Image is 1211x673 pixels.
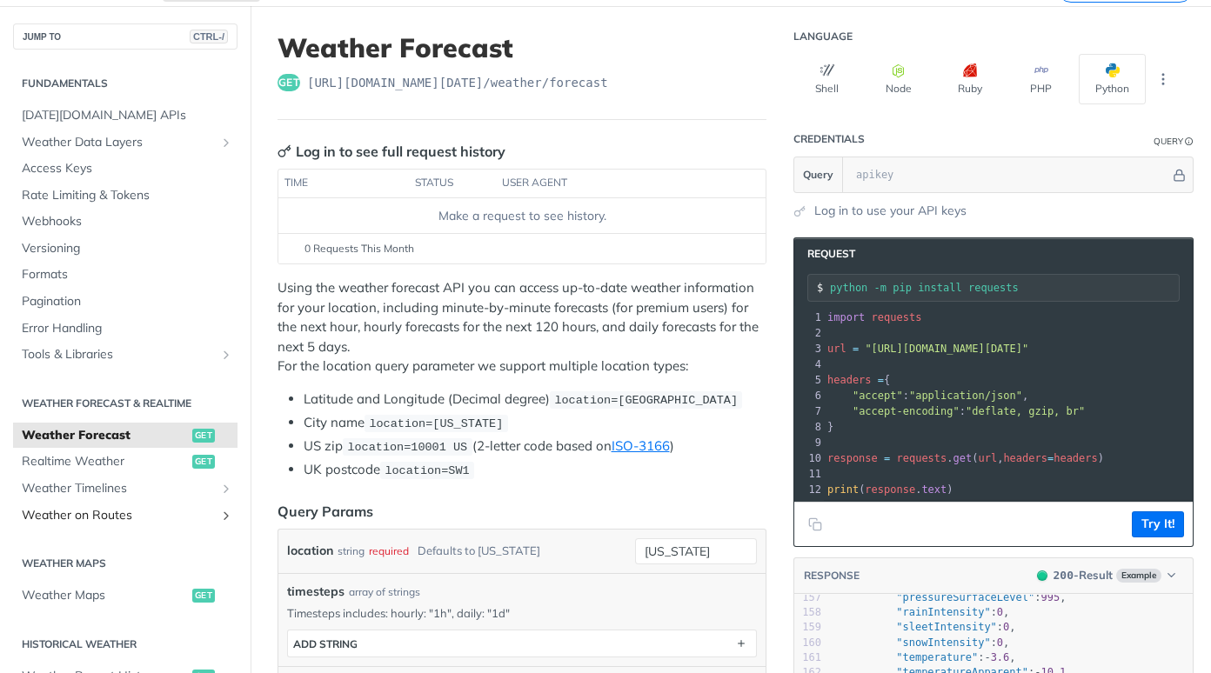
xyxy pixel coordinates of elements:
div: Make a request to see history. [285,207,759,225]
a: Weather Data LayersShow subpages for Weather Data Layers [13,130,238,156]
span: headers [827,374,872,386]
a: Error Handling [13,316,238,342]
span: : , [833,621,1016,633]
span: print [827,483,859,496]
li: UK postcode [304,460,766,480]
span: : , [833,591,1066,603]
span: "rainIntensity" [896,606,990,618]
span: Access Keys [22,160,233,177]
div: 161 [794,650,821,665]
span: 3.6 [991,651,1010,663]
div: Query [1154,135,1183,148]
button: Try It! [1132,511,1184,537]
span: 0 [1003,621,1009,633]
span: "accept" [853,390,903,402]
h2: Weather Maps [13,556,238,571]
span: location=SW1 [385,464,469,477]
span: Formats [22,266,233,283]
a: Pagination [13,289,238,315]
h1: Weather Forecast [278,32,766,63]
a: Weather on RoutesShow subpages for Weather on Routes [13,503,238,529]
a: [DATE][DOMAIN_NAME] APIs [13,103,238,129]
span: Rate Limiting & Tokens [22,187,233,204]
button: Show subpages for Weather Timelines [219,482,233,496]
a: ISO-3166 [612,437,670,454]
a: Weather TimelinesShow subpages for Weather Timelines [13,476,238,502]
button: Show subpages for Weather Data Layers [219,136,233,150]
div: 11 [794,466,824,482]
a: Versioning [13,236,238,262]
span: get [192,589,215,603]
span: Error Handling [22,320,233,337]
span: Weather Maps [22,587,188,604]
span: 200 [1037,570,1047,581]
span: location=[US_STATE] [369,417,503,430]
span: Weather Timelines [22,480,215,497]
input: apikey [847,157,1170,192]
button: RESPONSE [803,567,860,584]
div: Language [793,30,853,43]
span: Request [799,247,855,261]
a: Webhooks [13,209,238,235]
div: 5 [794,372,824,388]
span: : , [833,606,1009,618]
a: Weather Mapsget [13,583,238,609]
h2: Historical Weather [13,636,238,652]
span: Versioning [22,240,233,257]
span: [DATE][DOMAIN_NAME] APIs [22,107,233,124]
button: Hide [1170,166,1188,183]
a: Rate Limiting & Tokens [13,183,238,209]
span: requests [897,452,947,464]
svg: More ellipsis [1155,71,1171,87]
div: 157 [794,590,821,605]
span: get [953,452,973,464]
a: Realtime Weatherget [13,449,238,475]
p: Timesteps includes: hourly: "1h", daily: "1d" [287,605,757,621]
div: 7 [794,403,824,419]
div: Query Params [278,501,373,522]
span: Weather Forecast [22,427,188,444]
span: Tools & Libraries [22,346,215,363]
h2: Weather Forecast & realtime [13,396,238,411]
li: City name [304,413,766,433]
span: location=[GEOGRAPHIC_DATA] [554,394,738,407]
li: US zip (2-letter code based on ) [304,436,766,456]
button: Copy to clipboard [803,511,827,537]
div: 4 [794,356,824,372]
span: response [865,483,915,496]
span: Pagination [22,293,233,310]
button: Python [1079,54,1146,104]
span: "application/json" [909,390,1022,402]
span: headers [1003,452,1047,464]
div: 6 [794,388,824,403]
span: url [827,343,846,355]
span: location=10001 US [347,441,467,454]
button: Ruby [936,54,1003,104]
div: ADD string [293,637,358,650]
span: "pressureSurfaceLevel" [896,591,1034,603]
span: "temperature" [896,651,978,663]
button: Show subpages for Tools & Libraries [219,348,233,362]
span: = [1047,452,1054,464]
div: 1 [794,310,824,325]
p: Using the weather forecast API you can access up-to-date weather information for your location, i... [278,278,766,376]
div: 12 [794,482,824,497]
span: import [827,311,865,323]
span: "[URL][DOMAIN_NAME][DATE]" [865,343,1028,355]
span: get [192,429,215,443]
div: array of strings [349,584,420,600]
span: 0 Requests This Month [304,241,414,257]
div: 158 [794,605,821,620]
div: - Result [1054,567,1113,584]
th: time [278,170,409,197]
span: url [978,452,997,464]
button: Node [865,54,932,104]
div: required [369,538,409,563]
label: location [287,538,333,563]
div: 3 [794,341,824,356]
a: Weather Forecastget [13,423,238,449]
div: 2 [794,325,824,341]
span: https://api.tomorrow.io/v4/weather/forecast [307,74,608,91]
span: ( . ) [827,483,953,496]
span: response [827,452,878,464]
